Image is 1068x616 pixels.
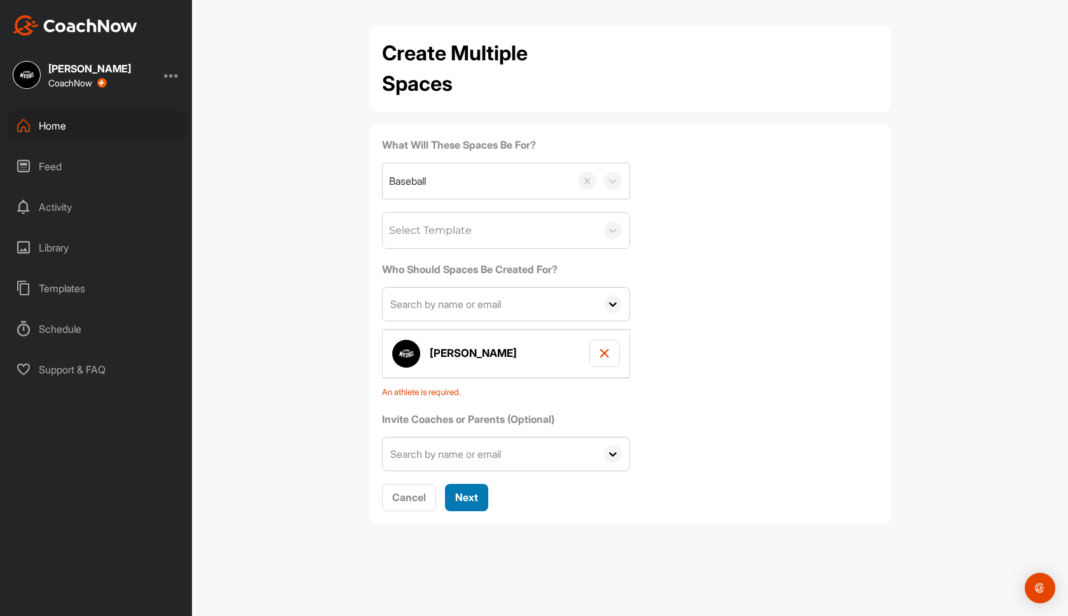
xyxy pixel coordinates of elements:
img: square_cf84641c1b0bf994328a87de70c6dd67.jpg [13,61,41,89]
label: What Will These Spaces Be For? [382,137,630,152]
div: Baseball [389,173,426,189]
div: An athlete is required. [382,386,630,399]
div: Feed [7,151,186,182]
div: [PERSON_NAME] [48,64,131,74]
div: Library [7,232,186,264]
div: Templates [7,272,186,304]
input: Search by name or email [383,438,596,471]
span: Next [455,491,478,504]
div: Activity [7,191,186,223]
div: CoachNow [48,78,107,88]
button: Cancel [382,484,436,511]
h4: [PERSON_NAME] [430,345,517,361]
label: Who Should Spaces Be Created For? [382,262,630,277]
div: Support & FAQ [7,354,186,385]
div: Home [7,110,186,142]
div: Open Intercom Messenger [1025,573,1055,603]
span: Cancel [392,491,426,504]
img: author [392,340,420,368]
strong: Invite Coaches or Parents (Optional) [382,413,554,425]
h2: Create Multiple Spaces [382,38,554,99]
button: Next [445,484,488,511]
input: Search by name or email [383,288,596,321]
div: Schedule [7,313,186,345]
div: Select Template [389,223,472,238]
img: CoachNow [13,15,137,36]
